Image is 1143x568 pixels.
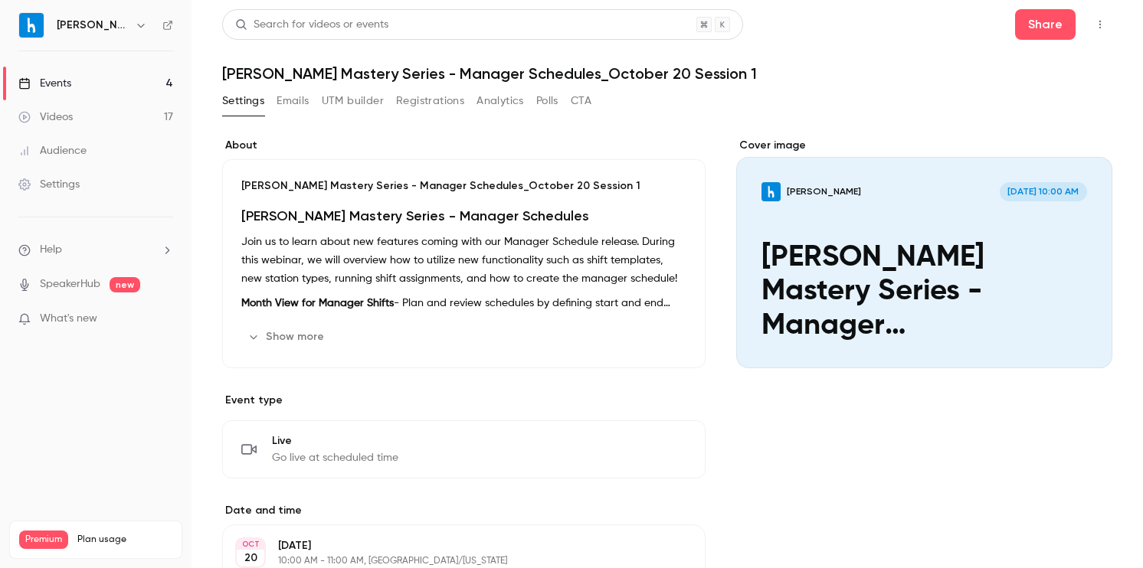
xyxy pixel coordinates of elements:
[1015,9,1076,40] button: Share
[18,143,87,158] div: Audience
[222,393,706,408] p: Event type
[278,538,624,553] p: [DATE]
[396,89,464,113] button: Registrations
[571,89,591,113] button: CTA
[536,89,558,113] button: Polls
[736,138,1112,368] section: Cover image
[19,13,44,38] img: Harri
[272,450,398,465] span: Go live at scheduled time
[241,294,686,312] p: - Plan and review schedules by defining start and end weeks
[241,207,589,224] strong: [PERSON_NAME] Mastery Series - Manager Schedules
[222,89,264,113] button: Settings
[736,138,1112,153] label: Cover image
[237,539,264,550] div: OCT
[40,242,62,258] span: Help
[241,178,686,194] p: [PERSON_NAME] Mastery Series - Manager Schedules_October 20 Session 1
[18,242,173,258] li: help-dropdown-opener
[18,109,73,125] div: Videos
[18,76,71,91] div: Events
[40,311,97,327] span: What's new
[477,89,524,113] button: Analytics
[241,298,394,308] strong: Month View for Manager Shifts
[155,312,173,326] iframe: Noticeable Trigger
[57,18,129,33] h6: [PERSON_NAME]
[322,89,384,113] button: UTM builder
[222,503,706,518] label: Date and time
[235,17,388,33] div: Search for videos or events
[110,277,140,292] span: new
[278,555,624,567] p: 10:00 AM - 11:00 AM, [GEOGRAPHIC_DATA]/[US_STATE]
[40,276,100,292] a: SpeakerHub
[244,550,257,566] p: 20
[222,64,1112,83] h1: [PERSON_NAME] Mastery Series - Manager Schedules_October 20 Session 1
[241,325,333,349] button: Show more
[222,138,706,153] label: About
[19,530,68,549] span: Premium
[272,433,398,449] span: Live
[241,233,686,288] p: Join us to learn about new features coming with our Manager Schedule release. During this webinar...
[277,89,309,113] button: Emails
[77,534,172,546] span: Plan usage
[18,177,80,192] div: Settings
